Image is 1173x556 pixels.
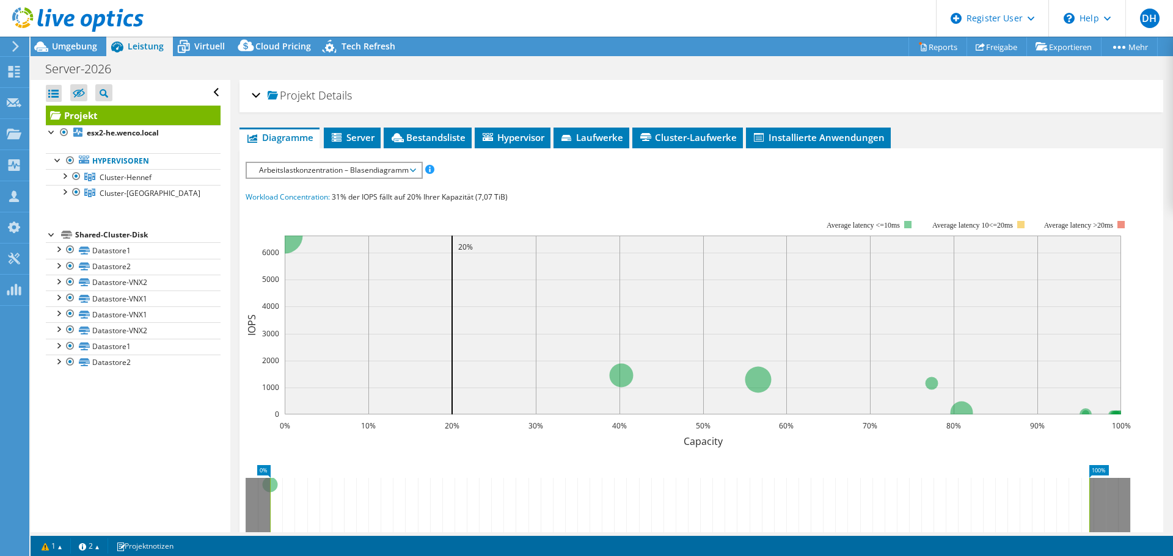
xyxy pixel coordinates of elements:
span: Cloud Pricing [255,40,311,52]
span: Umgebung [52,40,97,52]
tspan: Average latency <=10ms [827,221,900,229]
a: 2 [70,538,108,554]
text: 3000 [262,328,279,339]
a: Datastore1 [46,339,221,355]
a: Cluster-Essen [46,185,221,201]
text: 5000 [262,274,279,284]
a: 1 [33,538,71,554]
span: Laufwerke [560,131,623,143]
span: Cluster-[GEOGRAPHIC_DATA] [100,188,200,198]
text: Average latency >20ms [1044,221,1113,229]
svg: \n [1064,13,1075,24]
span: Cluster-Laufwerke [638,131,737,143]
span: DH [1140,9,1160,28]
div: Shared-Cluster-Disk [75,228,221,242]
span: Bestandsliste [390,131,466,143]
a: Datastore2 [46,259,221,275]
text: 4000 [262,301,279,311]
span: Projekt [268,90,315,102]
a: esx2-he.wenco.local [46,125,221,141]
text: 60% [779,421,794,431]
span: Hypervisor [481,131,544,143]
span: Diagramme [246,131,313,143]
a: Projektnotizen [108,538,182,554]
text: 6000 [262,247,279,258]
text: IOPS [245,314,258,336]
text: 30% [528,421,543,431]
h1: Server-2026 [40,62,130,76]
a: Projekt [46,106,221,125]
text: 50% [696,421,711,431]
span: Virtuell [194,40,225,52]
span: Server [330,131,375,143]
a: Hypervisoren [46,153,221,169]
span: Workload Concentration: [246,192,330,202]
a: Datastore-VNX2 [46,322,221,338]
a: Exportieren [1026,37,1102,56]
a: Cluster-Hennef [46,169,221,185]
span: Tech Refresh [342,40,395,52]
span: 31% der IOPS fällt auf 20% Ihrer Kapazität (7,07 TiB) [332,192,508,202]
text: 40% [612,421,627,431]
text: 100% [1112,421,1131,431]
text: 80% [946,421,961,431]
a: Freigabe [967,37,1027,56]
text: Capacity [684,435,723,448]
text: 90% [1030,421,1045,431]
a: Reports [908,37,967,56]
a: Datastore1 [46,242,221,258]
a: Datastore-VNX1 [46,306,221,322]
span: Arbeitslastkonzentration – Blasendiagramm [253,163,415,178]
b: esx2-he.wenco.local [87,128,159,138]
text: 10% [361,421,376,431]
a: Datastore2 [46,355,221,370]
a: Datastore-VNX2 [46,275,221,291]
text: 0 [275,409,279,419]
span: Cluster-Hennef [100,172,152,182]
span: Leistung [128,40,164,52]
text: 20% [458,242,473,252]
text: 0% [280,421,290,431]
text: 1000 [262,382,279,392]
text: 70% [863,421,877,431]
tspan: Average latency 10<=20ms [932,221,1013,229]
text: 20% [445,421,459,431]
a: Mehr [1101,37,1158,56]
span: Installierte Anwendungen [752,131,885,143]
span: Details [318,88,352,103]
a: Datastore-VNX1 [46,291,221,306]
text: 2000 [262,355,279,366]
